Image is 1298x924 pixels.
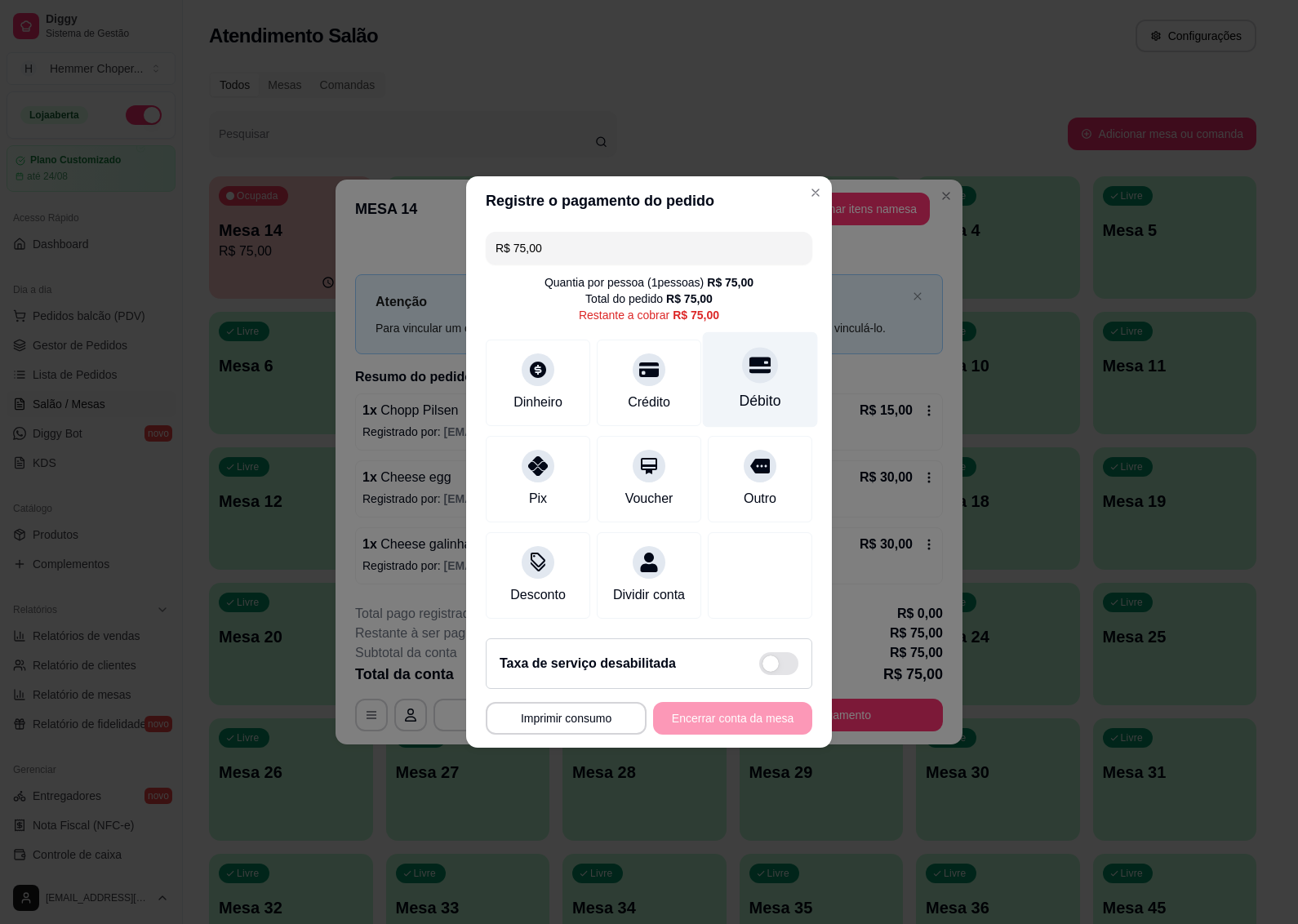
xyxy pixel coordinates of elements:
h2: Taxa de serviço desabilitada [500,654,676,673]
div: Voucher [625,489,673,509]
div: R$ 75,00 [673,307,719,323]
div: Crédito [628,393,670,412]
div: Dividir conta [613,585,685,605]
div: Outro [744,489,776,509]
div: Dinheiro [513,393,562,412]
div: Restante a cobrar [579,307,719,323]
div: Total do pedido [585,291,713,307]
header: Registre o pagamento do pedido [466,176,832,225]
div: Desconto [510,585,566,605]
div: Pix [529,489,547,509]
div: Débito [740,390,781,411]
div: Quantia por pessoa ( 1 pessoas) [545,274,753,291]
input: Ex.: hambúrguer de cordeiro [496,232,802,264]
button: Imprimir consumo [486,702,647,735]
button: Close [802,180,829,206]
div: R$ 75,00 [666,291,713,307]
div: R$ 75,00 [707,274,753,291]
